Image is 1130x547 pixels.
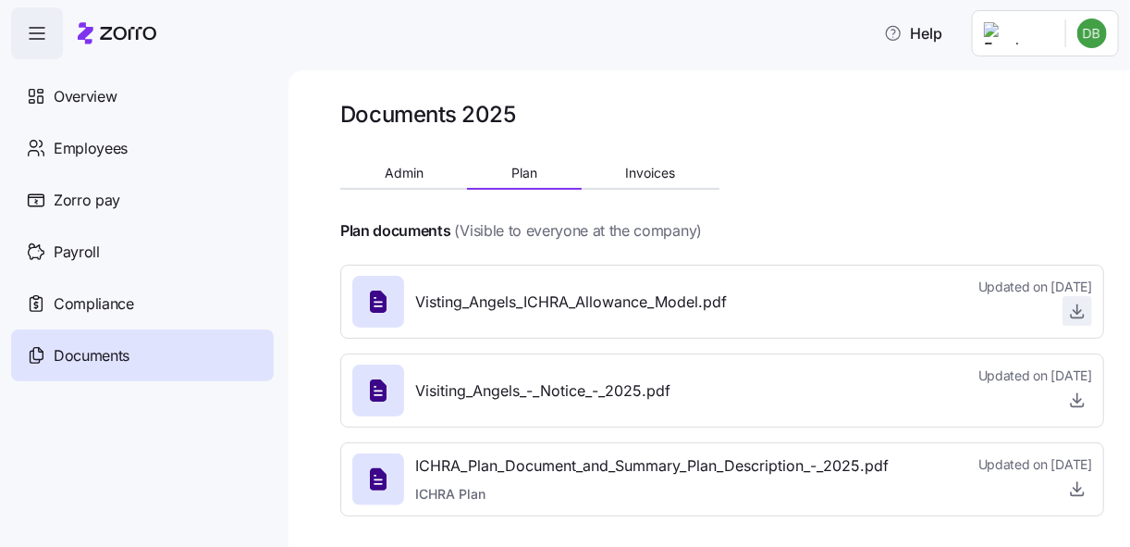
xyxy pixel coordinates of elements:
[54,292,134,316] span: Compliance
[11,329,274,381] a: Documents
[11,70,274,122] a: Overview
[11,226,274,278] a: Payroll
[415,454,889,478] span: ICHRA_Plan_Document_and_Summary_Plan_Description_-_2025.pdf
[415,379,670,403] span: Visiting_Angels_-_Notice_-_2025.pdf
[978,278,1092,296] span: Updated on [DATE]
[625,167,675,180] span: Invoices
[385,167,424,180] span: Admin
[984,22,1050,44] img: Employer logo
[978,455,1092,474] span: Updated on [DATE]
[54,189,120,212] span: Zorro pay
[340,100,515,129] h1: Documents 2025
[54,137,128,160] span: Employees
[1077,19,1107,48] img: b6ec8881b913410daddf0131528f1070
[455,219,702,242] span: (Visible to everyone at the company)
[415,485,889,503] span: ICHRA Plan
[54,241,100,264] span: Payroll
[869,15,957,52] button: Help
[884,22,942,44] span: Help
[54,85,117,108] span: Overview
[11,278,274,329] a: Compliance
[11,122,274,174] a: Employees
[54,344,129,367] span: Documents
[978,367,1092,385] span: Updated on [DATE]
[11,174,274,226] a: Zorro pay
[511,167,537,180] span: Plan
[415,291,727,314] span: Visting_Angels_ICHRA_Allowance_Model.pdf
[340,220,451,242] h4: Plan documents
